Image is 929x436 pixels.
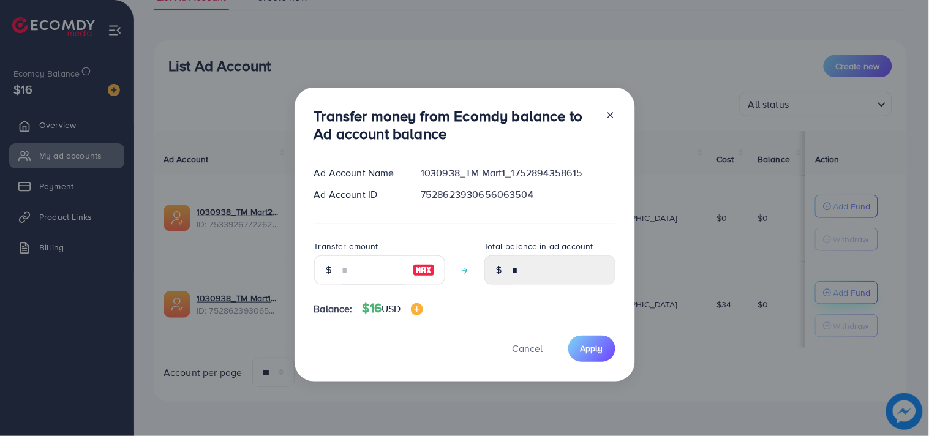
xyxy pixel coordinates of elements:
[411,166,625,180] div: 1030938_TM Mart1_1752894358615
[484,240,593,252] label: Total balance in ad account
[497,336,559,362] button: Cancel
[314,107,596,143] h3: Transfer money from Ecomdy balance to Ad account balance
[314,240,378,252] label: Transfer amount
[411,303,423,315] img: image
[568,336,615,362] button: Apply
[382,302,401,315] span: USD
[363,301,423,316] h4: $16
[304,166,412,180] div: Ad Account Name
[513,342,543,355] span: Cancel
[581,342,603,355] span: Apply
[314,302,353,316] span: Balance:
[413,263,435,277] img: image
[304,187,412,201] div: Ad Account ID
[411,187,625,201] div: 7528623930656063504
